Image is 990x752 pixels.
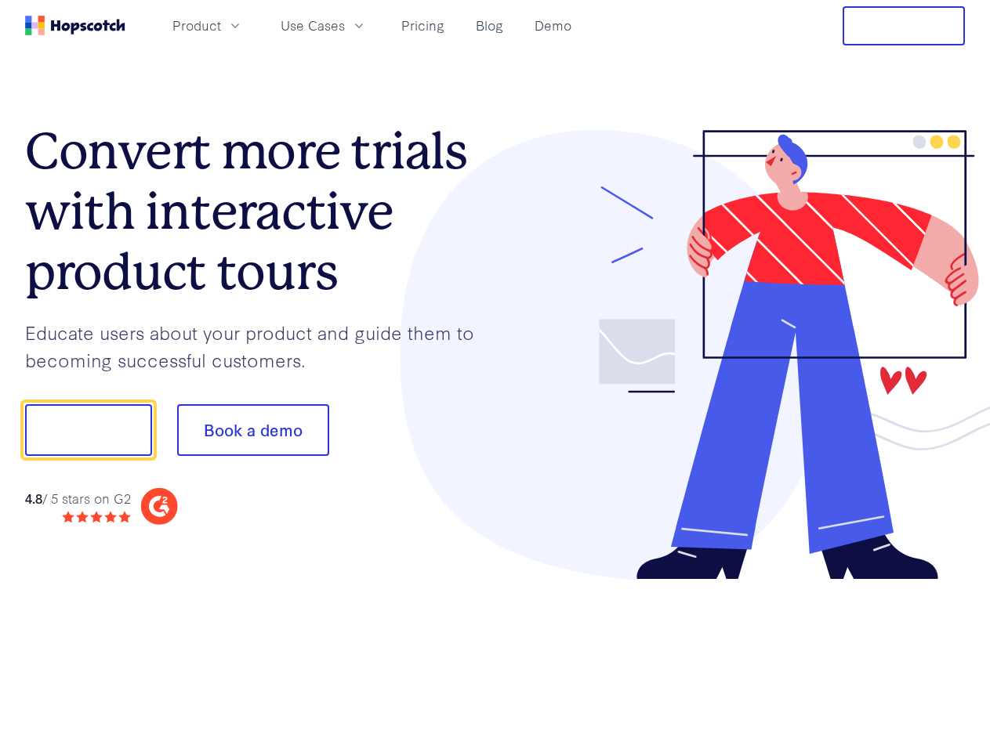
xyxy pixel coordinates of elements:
span: Product [172,16,221,35]
button: Book a demo [177,404,329,456]
a: Blog [470,13,510,38]
button: Product [163,13,252,38]
a: Demo [528,13,578,38]
button: Free Trial [843,6,965,45]
p: Educate users about your product and guide them to becoming successful customers. [25,319,495,373]
span: Use Cases [281,16,345,35]
a: Home [25,16,125,35]
h1: Convert more trials with interactive product tours [25,121,495,302]
strong: 4.8 [25,489,42,507]
button: Show me! [25,404,152,456]
div: / 5 stars on G2 [25,489,131,508]
a: Pricing [395,13,451,38]
button: Use Cases [271,13,376,38]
